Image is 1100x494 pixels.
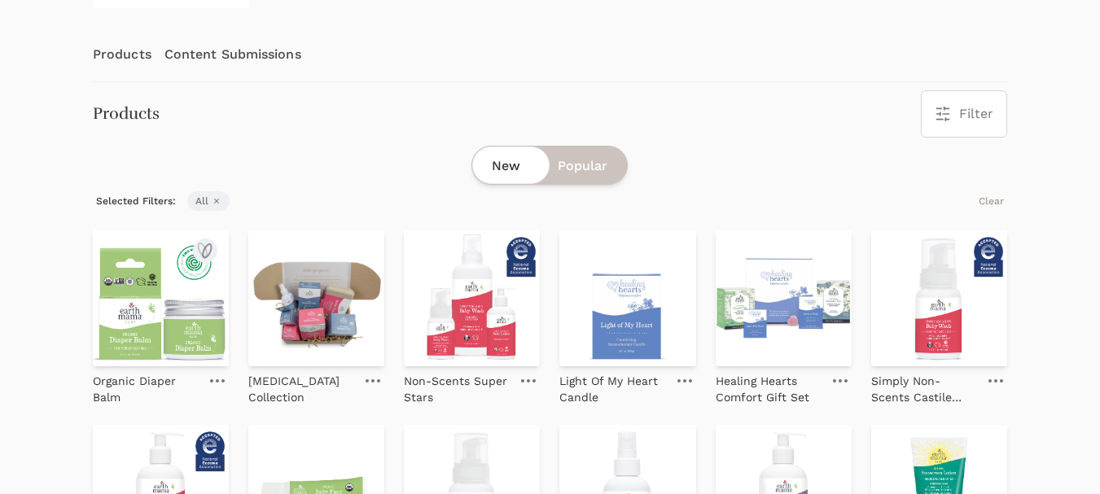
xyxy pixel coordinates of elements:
a: Healing Hearts Comfort Gift Set [716,366,822,405]
a: Non-Scents Super Stars [404,366,511,405]
img: Postpartum Collection [248,230,384,366]
p: Non-Scents Super Stars [404,373,511,405]
a: Content Submissions [164,28,301,81]
a: [MEDICAL_DATA] Collection [248,366,355,405]
span: Popular [558,156,607,176]
img: Organic Diaper Balm [93,230,229,366]
p: Simply Non-Scents Castile Baby Wash [871,373,978,405]
a: Simply Non-Scents Castile Baby Wash [871,366,978,405]
button: Clear [975,191,1007,211]
span: Selected Filters: [93,191,179,211]
p: Organic Diaper Balm [93,373,199,405]
p: [MEDICAL_DATA] Collection [248,373,355,405]
img: Simply Non-Scents Castile Baby Wash [871,230,1007,366]
span: New [492,156,520,176]
img: Light Of My Heart Candle [559,230,695,366]
a: Products [93,28,151,81]
img: Non-Scents Super Stars [404,230,540,366]
h3: Products [93,103,160,125]
p: Healing Hearts Comfort Gift Set [716,373,822,405]
p: Light Of My Heart Candle [559,373,666,405]
img: Healing Hearts Comfort Gift Set [716,230,852,366]
a: Organic Diaper Balm [93,366,199,405]
span: Filter [959,104,993,124]
a: Light Of My Heart Candle [559,366,666,405]
button: Filter [922,91,1006,137]
span: All [187,191,230,211]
